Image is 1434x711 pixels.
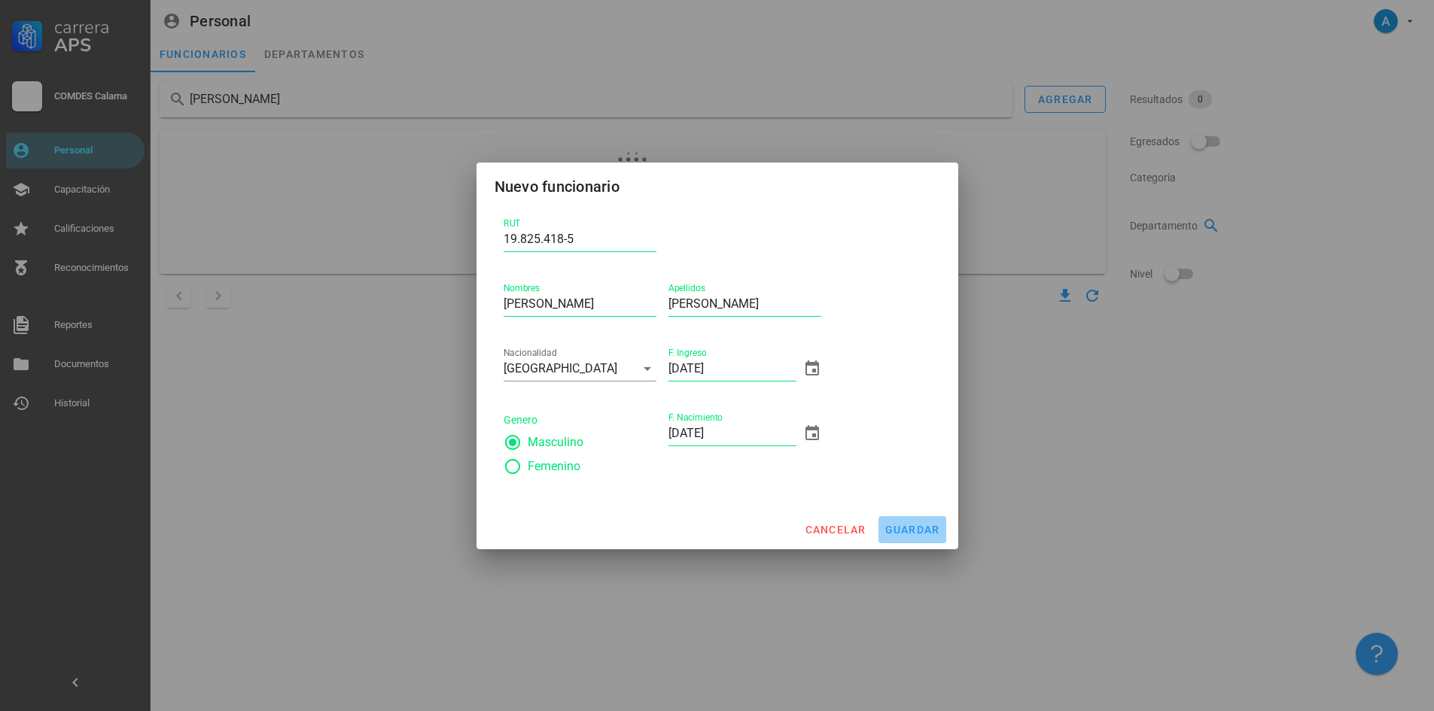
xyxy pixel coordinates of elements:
[504,412,656,433] legend: Genero
[528,459,656,474] label: Femenino
[495,175,620,199] div: Nuevo funcionario
[878,516,946,543] button: guardar
[798,516,872,543] button: cancelar
[668,283,705,294] label: Apellidos
[884,524,940,536] span: guardar
[804,524,866,536] span: cancelar
[528,435,656,450] label: Masculino
[668,348,706,359] label: F. Ingreso
[504,283,540,294] label: Nombres
[668,412,723,424] label: F. Nacimiento
[504,348,557,359] label: Nacionalidad
[504,218,521,229] label: RUT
